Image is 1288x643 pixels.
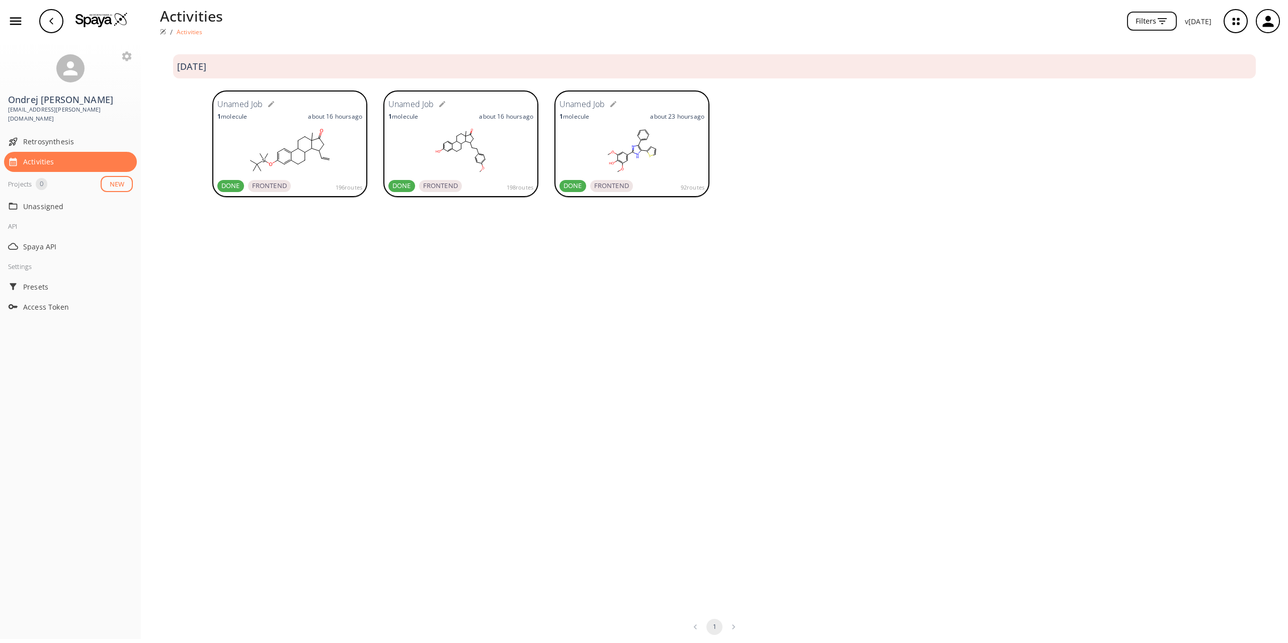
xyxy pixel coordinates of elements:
span: [EMAIL_ADDRESS][PERSON_NAME][DOMAIN_NAME] [8,105,133,124]
svg: N1C(C2C=C(OC)C(O)=C(OC)C=2)=NC(C2C=CC=CC=2)=C1C1=CC=CS1 [559,126,704,176]
p: v [DATE] [1185,16,1212,27]
nav: pagination navigation [686,619,743,635]
button: NEW [101,176,133,193]
strong: 1 [388,112,392,121]
p: molecule [559,112,589,121]
span: Spaya API [23,241,133,252]
div: Spaya API [4,236,137,256]
h6: Unamed Job [388,98,434,111]
span: Retrosynthesis [23,136,133,147]
a: Unamed Job1moleculeabout 16 hoursagoDONEFRONTEND196routes [212,90,367,199]
img: Spaya logo [160,29,166,35]
div: Retrosynthesis [4,132,137,152]
div: Presets [4,277,137,297]
svg: C1C(O)=CC2CCC3C4C(CCC5C=CC(OC)=CC=5)CC(=O)C4(C)CCC3C=2C=1 [388,126,533,176]
p: about 23 hours ago [650,112,704,121]
p: about 16 hours ago [308,112,362,121]
h6: Unamed Job [217,98,263,111]
img: Logo Spaya [75,12,128,27]
span: Presets [23,282,133,292]
span: FRONTEND [248,181,291,191]
p: molecule [388,112,418,121]
a: Unamed Job1moleculeabout 16 hoursagoDONEFRONTEND198routes [383,90,538,199]
button: page 1 [706,619,722,635]
a: Unamed Job1moleculeabout 23 hoursagoDONEFRONTEND92routes [554,90,709,199]
div: Access Token [4,297,137,317]
span: DONE [388,181,415,191]
button: Filters [1127,12,1177,31]
li: / [170,27,173,37]
span: 198 routes [507,183,533,192]
span: FRONTEND [590,181,633,191]
span: 196 routes [336,183,362,192]
p: Activities [160,5,223,27]
span: DONE [217,181,244,191]
span: DONE [559,181,586,191]
p: molecule [217,112,247,121]
span: Unassigned [23,201,133,212]
p: about 16 hours ago [479,112,533,121]
h6: Unamed Job [559,98,605,111]
div: Activities [4,152,137,172]
span: 0 [36,179,47,189]
span: 92 routes [681,183,704,192]
h3: [DATE] [177,61,206,72]
span: FRONTEND [419,181,462,191]
span: Access Token [23,302,133,312]
div: Unassigned [4,196,137,216]
svg: C=CC1CC(=O)C2(C)CCC3c4ccc(O[Si](C)(C)C(C)(C)C)cc4CCC3C12 [217,126,362,176]
strong: 1 [217,112,221,121]
span: Activities [23,156,133,167]
div: Projects [8,178,32,190]
strong: 1 [559,112,563,121]
h3: Ondrej [PERSON_NAME] [8,95,133,105]
p: Activities [177,28,203,36]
